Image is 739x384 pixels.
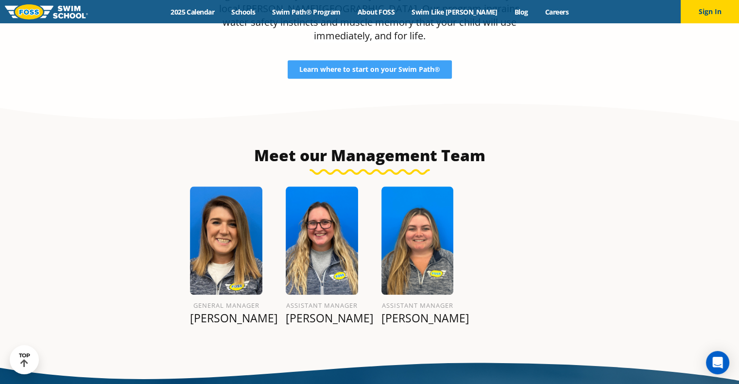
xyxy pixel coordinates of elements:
img: FOSS-Profile-Photo-19.png [286,186,358,295]
p: [PERSON_NAME] [381,311,454,325]
h6: Assistant Manager [286,300,358,311]
a: Swim Like [PERSON_NAME] [403,7,506,17]
div: TOP [19,352,30,367]
div: Open Intercom Messenger [706,351,729,374]
a: Swim Path® Program [264,7,349,17]
a: About FOSS [349,7,403,17]
a: Careers [536,7,577,17]
h3: Meet our Management Team [140,146,599,165]
p: [PERSON_NAME] [190,311,262,325]
a: Learn where to start on your Swim Path® [288,60,452,79]
h6: Assistant Manager [381,300,454,311]
h6: General Manager [190,300,262,311]
span: Learn where to start on your Swim Path® [299,66,440,73]
img: Abby-Brown.png [381,186,454,295]
img: FOSS-Profile-Photo-20.png [190,186,262,295]
a: Blog [506,7,536,17]
a: 2025 Calendar [162,7,223,17]
img: FOSS Swim School Logo [5,4,88,19]
p: [PERSON_NAME] [286,311,358,325]
a: Schools [223,7,264,17]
